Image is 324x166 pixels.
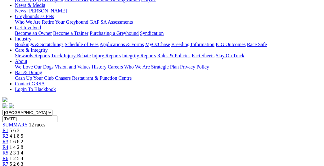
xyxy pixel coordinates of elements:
a: MyOzChase [145,42,170,47]
a: ICG Outcomes [216,42,245,47]
div: Get Involved [15,31,322,36]
div: Greyhounds as Pets [15,19,322,25]
a: Race Safe [247,42,267,47]
a: Who We Are [124,64,150,69]
img: logo-grsa-white.png [2,97,7,102]
a: News & Media [15,2,45,8]
a: Stewards Reports [15,53,50,58]
div: News & Media [15,8,322,14]
a: Rules & Policies [157,53,191,58]
input: Select date [2,116,57,122]
a: Strategic Plan [151,64,179,69]
span: 5 6 3 1 [10,128,23,133]
a: Care & Integrity [15,47,48,53]
a: Syndication [140,31,164,36]
img: twitter.svg [9,103,14,108]
span: 1 6 8 2 [10,139,23,144]
a: R1 [2,128,8,133]
a: Injury Reports [92,53,121,58]
a: Become a Trainer [53,31,88,36]
a: News [15,8,26,13]
a: History [92,64,106,69]
a: Integrity Reports [122,53,156,58]
a: Fact Sheets [192,53,214,58]
a: Bookings & Scratchings [15,42,63,47]
a: Track Injury Rebate [51,53,91,58]
div: Industry [15,42,322,47]
span: 12 races [29,122,45,127]
a: Retire Your Greyhound [42,19,88,25]
a: Get Involved [15,25,41,30]
a: Who We Are [15,19,41,25]
a: Breeding Information [171,42,214,47]
a: R3 [2,139,8,144]
a: Chasers Restaurant & Function Centre [55,75,132,81]
a: We Love Our Dogs [15,64,53,69]
a: Industry [15,36,31,41]
a: Schedule of Fees [65,42,98,47]
a: Login To Blackbook [15,87,56,92]
a: Applications & Forms [100,42,144,47]
a: Contact GRSA [15,81,45,86]
a: Become an Owner [15,31,52,36]
span: 4 1 8 5 [10,133,23,139]
a: Careers [108,64,123,69]
a: Vision and Values [55,64,90,69]
a: GAP SA Assessments [90,19,133,25]
div: About [15,64,322,70]
a: R6 [2,156,8,161]
a: Stay On Track [216,53,244,58]
span: 1 2 5 4 [10,156,23,161]
img: facebook.svg [2,103,7,108]
a: Greyhounds as Pets [15,14,54,19]
a: SUMMARY [2,122,28,127]
a: Bar & Dining [15,70,42,75]
span: 1 4 2 8 [10,145,23,150]
a: Cash Up Your Club [15,75,54,81]
a: R2 [2,133,8,139]
a: Purchasing a Greyhound [90,31,139,36]
a: Privacy Policy [180,64,209,69]
div: Bar & Dining [15,75,322,81]
span: 2 3 1 4 [10,150,23,155]
div: Care & Integrity [15,53,322,59]
a: R5 [2,150,8,155]
a: R4 [2,145,8,150]
a: [PERSON_NAME] [27,8,67,13]
a: About [15,59,27,64]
